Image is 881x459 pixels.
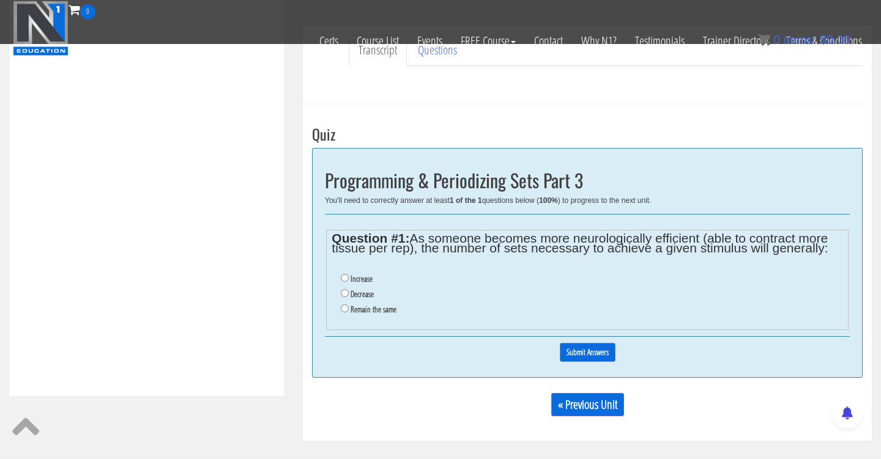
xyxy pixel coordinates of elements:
label: Remain the same [351,304,396,314]
a: « Previous Unit [551,393,624,416]
a: Testimonials [626,20,694,62]
img: icon11.png [758,34,770,46]
img: n1-education [13,1,69,56]
legend: As someone becomes more neurologically efficient (able to contract more tissue per rep), the numb... [332,233,842,253]
input: Submit Answers [560,343,615,362]
h2: Programming & Periodizing Sets Part 3 [325,170,850,190]
a: Contact [525,20,572,62]
h3: Quiz [312,126,863,142]
span: items: [784,33,816,46]
b: 100% [539,196,558,205]
a: Trainer Directory [694,20,777,62]
a: Certs [310,20,348,62]
a: Events [408,20,452,62]
a: 0 [69,1,95,18]
a: FREE Course [452,20,525,62]
a: 0 items: $0.00 [758,33,850,46]
label: Decrease [351,289,374,299]
b: 1 of the 1 [450,196,482,205]
a: Terms & Conditions [777,20,871,62]
label: Increase [351,274,373,284]
span: 0 [80,4,95,20]
span: $ [820,33,827,46]
a: Why N1? [572,20,626,62]
span: 0 [773,33,780,46]
strong: Question #1: [332,231,409,245]
div: You'll need to correctly answer at least questions below ( ) to progress to the next unit. [325,196,850,205]
a: Course List [348,20,408,62]
bdi: 0.00 [820,33,850,46]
